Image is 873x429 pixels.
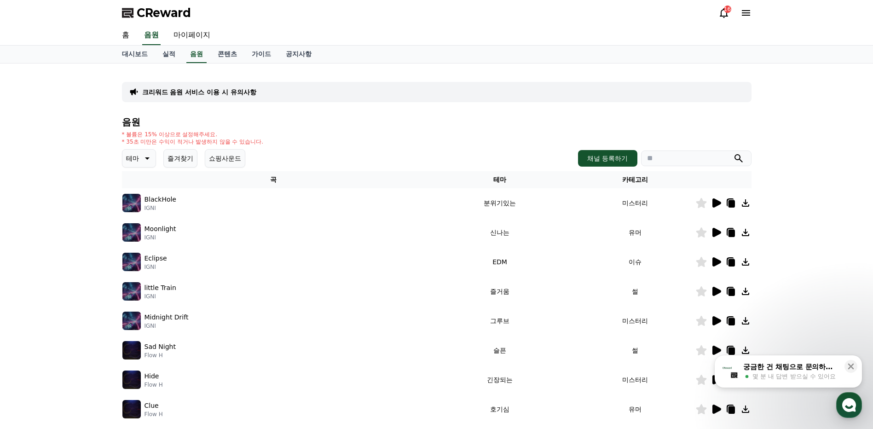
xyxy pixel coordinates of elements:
img: music [122,341,141,359]
button: 테마 [122,149,156,168]
p: BlackHole [145,195,176,204]
p: Clue [145,401,159,411]
span: 설정 [142,306,153,313]
td: 그루브 [425,306,574,336]
a: 음원 [186,46,207,63]
p: * 35초 미만은 수익이 적거나 발생하지 않을 수 있습니다. [122,138,264,145]
th: 카테고리 [575,171,695,188]
img: music [122,312,141,330]
span: 대화 [84,306,95,313]
td: 미스터리 [575,188,695,218]
a: 실적 [155,46,183,63]
a: 설정 [119,292,177,315]
p: IGNI [145,322,189,330]
td: 미스터리 [575,306,695,336]
a: 크리워드 음원 서비스 이용 시 유의사항 [142,87,256,97]
a: 16 [718,7,729,18]
p: IGNI [145,204,176,212]
a: 마이페이지 [166,26,218,45]
span: 홈 [29,306,35,313]
td: 분위기있는 [425,188,574,218]
td: 긴장되는 [425,365,574,394]
td: 미스터리 [575,365,695,394]
a: 공지사항 [278,46,319,63]
td: 신나는 [425,218,574,247]
img: music [122,194,141,212]
td: 슬픈 [425,336,574,365]
th: 곡 [122,171,425,188]
button: 즐겨찾기 [163,149,197,168]
p: 테마 [126,152,139,165]
td: 썰 [575,277,695,306]
p: Flow H [145,352,176,359]
p: Moonlight [145,224,176,234]
a: 가이드 [244,46,278,63]
td: 이슈 [575,247,695,277]
p: * 볼륨은 15% 이상으로 설정해주세요. [122,131,264,138]
a: CReward [122,6,191,20]
td: 호기심 [425,394,574,424]
img: music [122,371,141,389]
td: 유머 [575,394,695,424]
img: music [122,253,141,271]
p: IGNI [145,263,167,271]
p: IGNI [145,234,176,241]
button: 쇼핑사운드 [205,149,245,168]
p: Sad Night [145,342,176,352]
img: music [122,223,141,242]
p: Midnight Drift [145,313,189,322]
h4: 음원 [122,117,752,127]
a: 대시보드 [115,46,155,63]
td: 유머 [575,218,695,247]
img: music [122,400,141,418]
p: Eclipse [145,254,167,263]
button: 채널 등록하기 [578,150,637,167]
td: 즐거움 [425,277,574,306]
a: 홈 [115,26,137,45]
a: 대화 [61,292,119,315]
td: EDM [425,247,574,277]
th: 테마 [425,171,574,188]
span: CReward [137,6,191,20]
p: IGNI [145,293,176,300]
div: 16 [724,6,731,13]
a: 음원 [142,26,161,45]
p: little Train [145,283,176,293]
td: 썰 [575,336,695,365]
p: Flow H [145,411,163,418]
a: 콘텐츠 [210,46,244,63]
img: music [122,282,141,301]
a: 홈 [3,292,61,315]
p: Flow H [145,381,163,388]
p: Hide [145,371,159,381]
